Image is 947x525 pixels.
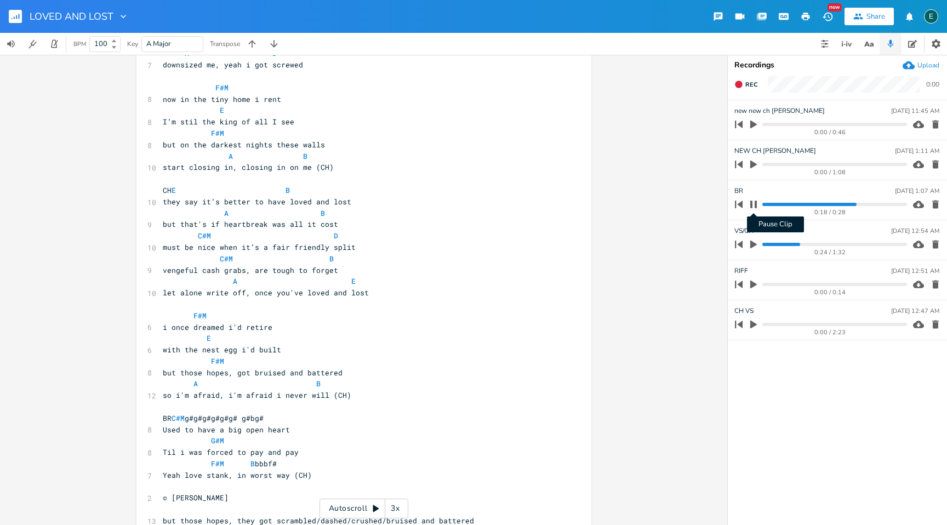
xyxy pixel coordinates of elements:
[734,106,825,116] span: new new ch [PERSON_NAME]
[163,197,351,207] span: they say it’s better to have loved and lost
[211,459,224,469] span: F#M
[163,185,290,195] span: CH
[211,436,224,446] span: G#M
[210,41,240,47] div: Transpose
[891,308,939,314] div: [DATE] 12:47 AM
[163,94,281,104] span: now in the tiny home i rent
[754,329,907,335] div: 0:00 / 2:23
[321,208,325,218] span: B
[220,254,233,264] span: C#M
[193,311,207,321] span: F#M
[163,390,351,400] span: so i'm afraid, i'm afraid i never will (CH)
[250,459,255,469] span: B
[924,9,938,24] div: edenmusic
[30,12,113,21] span: LOVED AND LOST
[754,169,907,175] div: 0:00 / 1:08
[845,8,894,25] button: Share
[163,322,272,332] span: i once dreamed i'd retire
[163,345,281,355] span: with the nest egg i'd built
[917,61,939,70] div: Upload
[817,7,838,26] button: New
[730,76,762,93] button: Rec
[163,117,294,127] span: I’m stil the king of all I see
[320,499,408,518] div: Autoscroll
[746,196,761,213] button: Pause Clip
[163,219,338,229] span: but that's if heartbreak was all it cost
[866,12,885,21] div: Share
[286,185,290,195] span: B
[146,39,171,49] span: A Major
[754,289,907,295] div: 0:00 / 0:14
[211,356,224,366] span: F#M
[891,228,939,234] div: [DATE] 12:54 AM
[334,231,338,241] span: D
[233,276,237,286] span: A
[73,41,86,47] div: BPM
[734,146,816,156] span: NEW CH [PERSON_NAME]
[163,368,343,378] span: but those hopes, got bruised and battered
[163,470,312,480] span: Yeah love stank, in worst way (CH)
[329,254,334,264] span: B
[198,231,211,241] span: C#M
[734,266,748,276] span: RIFF
[163,288,369,298] span: let alone write off, once you've loved and lost
[193,379,198,389] span: A
[163,242,356,252] span: must be nice when it’s a fair friendly split
[224,208,229,218] span: A
[163,265,338,275] span: vengeful cash grabs, are tough to forget
[163,425,290,435] span: Used to have a big open heart
[172,413,185,423] span: C#M
[172,185,176,195] span: E
[127,41,138,47] div: Key
[163,60,303,70] span: downsized me, yeah i got screwed
[351,276,356,286] span: E
[385,499,405,518] div: 3x
[163,459,277,469] span: bbbf#
[926,81,939,88] div: 0:00
[828,3,842,12] div: New
[924,4,938,29] button: E
[229,151,233,161] span: A
[207,333,211,343] span: E
[891,268,939,274] div: [DATE] 12:51 AM
[303,151,307,161] span: B
[754,129,907,135] div: 0:00 / 0:46
[163,447,299,457] span: Til i was forced to pay and pay
[903,59,939,71] button: Upload
[220,105,224,115] span: E
[895,188,939,194] div: [DATE] 1:07 AM
[745,81,757,89] span: Rec
[734,226,754,236] span: VS/CH
[754,209,907,215] div: 0:18 / 0:28
[163,162,334,172] span: start closing in, closing in on me (CH)
[734,186,743,196] span: BR
[734,306,754,316] span: CH VS
[215,83,229,93] span: F#M
[754,249,907,255] div: 0:24 / 1:32
[891,108,939,114] div: [DATE] 11:45 AM
[163,493,229,503] span: © [PERSON_NAME]
[163,413,264,423] span: BR g#g#g#g#g#g# g#bg#
[734,61,940,69] div: Recordings
[163,140,325,150] span: but on the darkest nights these walls
[316,379,321,389] span: B
[895,148,939,154] div: [DATE] 1:11 AM
[211,128,224,138] span: F#M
